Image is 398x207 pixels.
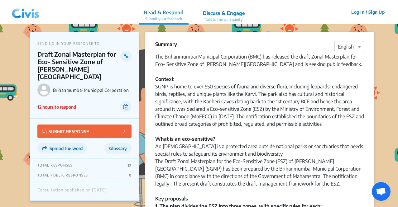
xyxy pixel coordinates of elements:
p: 5 [129,173,131,178]
p: Submit your feedback [144,16,184,22]
button: Log In / Sign Up [347,7,389,17]
p: SUBMIT RESPONSE [42,128,89,135]
button: SUBMIT RESPONSE [37,125,132,138]
span: Glossary [109,146,127,151]
p: SENDING IN YOUR RESPONSE TO [37,41,132,45]
p: Talk to the community [203,17,245,22]
div: Consultation published on [DATE] [37,188,107,196]
img: Vector.jpg [42,129,47,134]
span: Spread the word [50,146,83,151]
p: Brihanmumbai Municipal Corporation [53,87,132,93]
p: 12 [127,163,132,168]
strong: Context [155,76,174,82]
button: Spread the word [37,143,87,153]
img: Brihanmumbai Municipal Corporation logo [37,83,50,96]
p: TOTAL RESPONSES [37,163,73,168]
strong: What is an eco-sensitive? [155,136,215,142]
div: Open chat [372,182,391,201]
p: Read & Respond [144,9,184,16]
button: Glossary [104,143,132,153]
p: 12 hours to respond [37,104,76,110]
p: Draft Zonal Masterplan for Eco- Sensitive Zone of [PERSON_NAME][GEOGRAPHIC_DATA] [37,50,121,80]
p: Discuss & Engage [203,9,245,17]
img: navlogo.png [9,3,42,21]
div: The Brihanmumbai Municipal Corporation (BMC) has released the draft Zonal Masterplan for Eco- Sen... [155,53,364,83]
p: TOTAL PUBLIC RESPONSES [37,173,88,178]
p: Summary [155,40,177,48]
